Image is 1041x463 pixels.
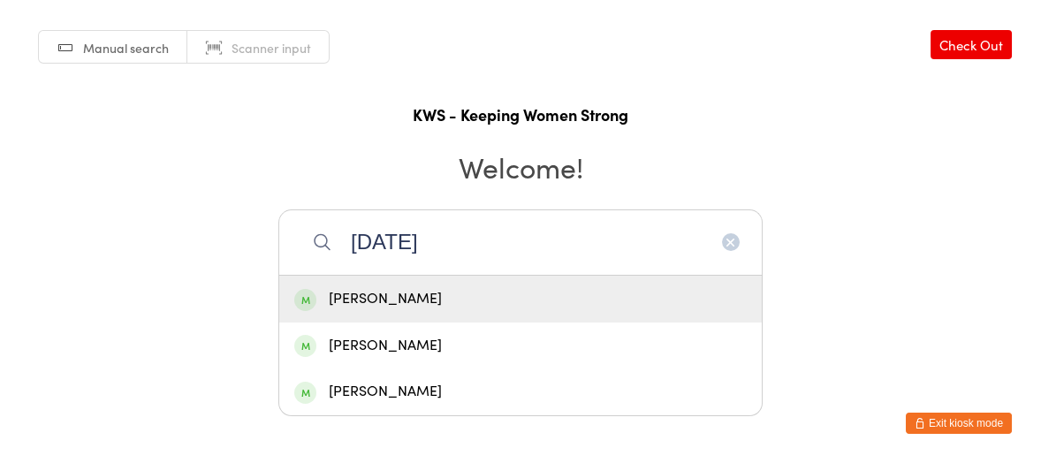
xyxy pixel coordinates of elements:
div: [PERSON_NAME] [294,334,747,358]
div: [PERSON_NAME] [294,380,747,404]
span: Scanner input [232,39,311,57]
a: Check Out [931,30,1012,59]
input: Search [278,209,763,275]
span: Manual search [83,39,169,57]
h1: KWS - Keeping Women Strong [18,103,1023,125]
button: Exit kiosk mode [906,413,1012,434]
h2: Welcome! [18,147,1023,186]
div: [PERSON_NAME] [294,287,747,311]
